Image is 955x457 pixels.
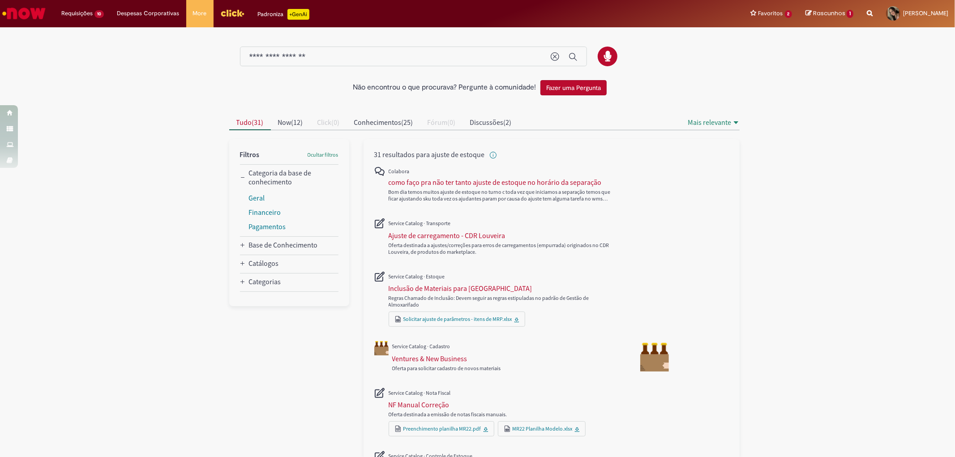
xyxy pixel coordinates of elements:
img: click_logo_yellow_360x200.png [220,6,244,20]
span: Despesas Corporativas [117,9,180,18]
span: Favoritos [758,9,783,18]
span: 1 [847,10,853,18]
img: ServiceNow [1,4,47,22]
h2: Não encontrou o que procurava? Pergunte à comunidade! [353,84,536,92]
span: Requisições [61,9,93,18]
span: 10 [94,10,104,18]
span: More [193,9,207,18]
p: +GenAi [287,9,309,20]
button: Fazer uma Pergunta [540,80,607,95]
span: [PERSON_NAME] [903,9,948,17]
span: 2 [785,10,792,18]
a: Rascunhos [805,9,853,18]
span: Rascunhos [813,9,845,17]
div: Padroniza [258,9,309,20]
